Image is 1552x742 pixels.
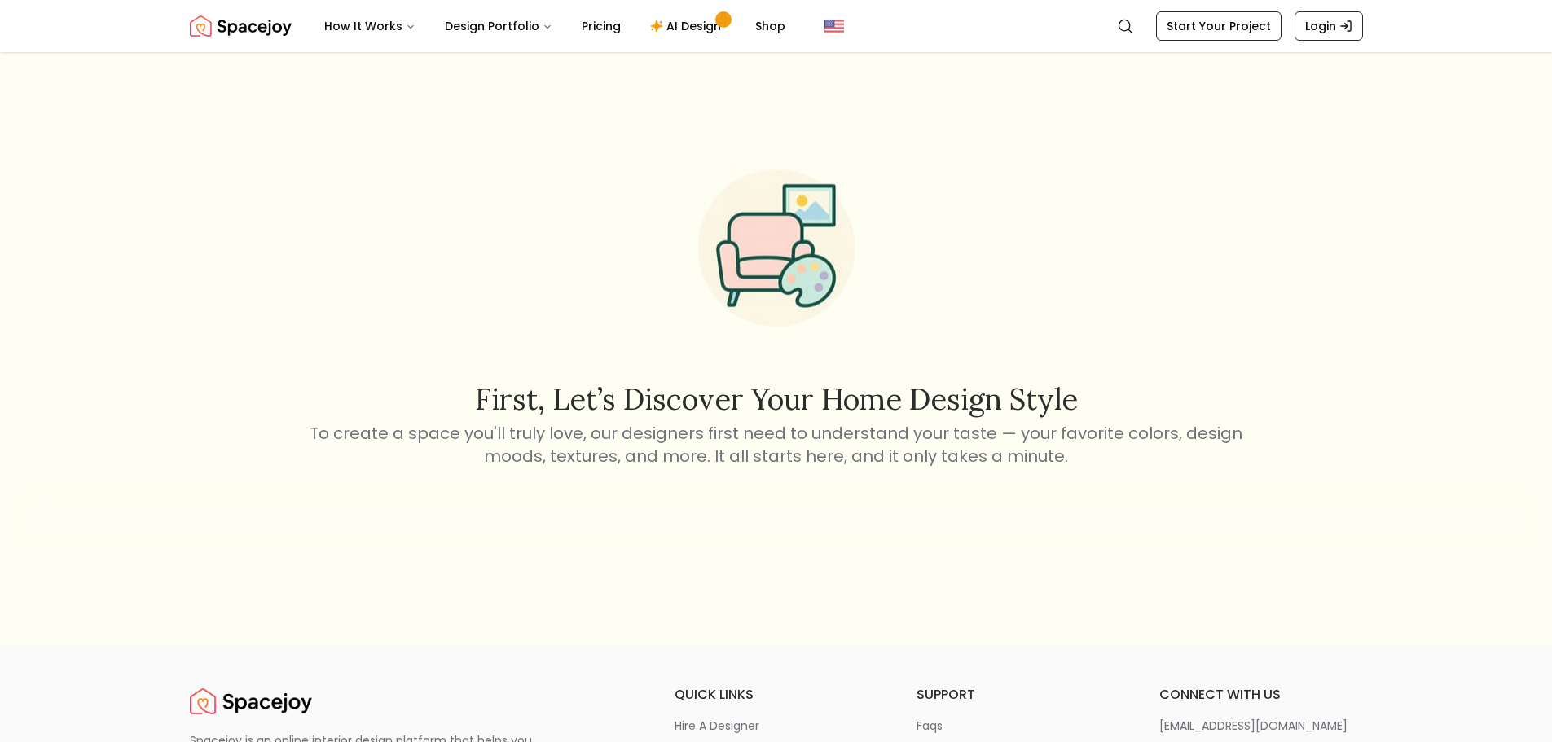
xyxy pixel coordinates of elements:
h6: connect with us [1159,685,1363,705]
a: Spacejoy [190,685,312,718]
a: Shop [742,10,798,42]
h6: support [917,685,1120,705]
a: [EMAIL_ADDRESS][DOMAIN_NAME] [1159,718,1363,734]
h2: First, let’s discover your home design style [307,383,1246,415]
a: Login [1295,11,1363,41]
button: Design Portfolio [432,10,565,42]
img: United States [824,16,844,36]
a: Start Your Project [1156,11,1282,41]
button: How It Works [311,10,429,42]
p: [EMAIL_ADDRESS][DOMAIN_NAME] [1159,718,1348,734]
a: Spacejoy [190,10,292,42]
a: Pricing [569,10,634,42]
img: Spacejoy Logo [190,685,312,718]
a: AI Design [637,10,739,42]
p: To create a space you'll truly love, our designers first need to understand your taste — your fav... [307,422,1246,468]
img: Spacejoy Logo [190,10,292,42]
h6: quick links [675,685,878,705]
nav: Main [311,10,798,42]
img: Start Style Quiz Illustration [672,144,881,353]
p: hire a designer [675,718,759,734]
a: hire a designer [675,718,878,734]
p: faqs [917,718,943,734]
a: faqs [917,718,1120,734]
